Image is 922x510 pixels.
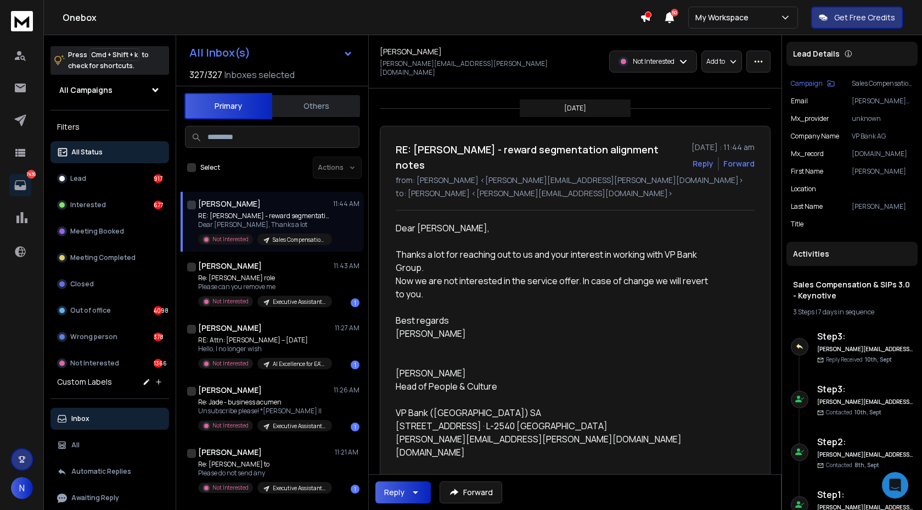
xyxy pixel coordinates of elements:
div: Activities [786,242,918,266]
p: First Name [791,167,823,176]
h3: Custom Labels [57,376,112,387]
p: [DOMAIN_NAME] [852,149,913,158]
p: Interested [70,201,106,209]
p: Re: [PERSON_NAME] role [198,274,330,282]
div: 677 [154,201,162,209]
span: 10th, Sept [854,408,881,416]
p: Lead [70,174,86,183]
div: 1366 [154,359,162,368]
div: 4098 [154,306,162,315]
button: N [11,477,33,499]
p: VP Bank AG [852,132,913,141]
button: Lead917 [50,168,169,190]
p: 11:27 AM [335,324,359,332]
p: Executive Assistant 6.0 - Keynotive [273,298,325,306]
button: All Inbox(s) [181,42,362,64]
p: from: [PERSON_NAME] <[PERSON_NAME][EMAIL_ADDRESS][PERSON_NAME][DOMAIN_NAME]> [396,175,755,186]
p: 11:44 AM [333,199,359,208]
button: Reply [693,158,713,169]
p: Please do not send any [198,469,330,478]
div: 1 [351,361,359,369]
p: unknown [852,114,913,123]
p: Get Free Credits [834,12,895,23]
span: 50 [671,9,678,16]
p: Reply Received [826,356,892,364]
p: Sales Compensation & SIPs 3.0 - Keynotive [273,236,325,244]
div: 1 [351,485,359,494]
p: Not Interested [633,57,674,66]
p: Unsubscribe please! *[PERSON_NAME] || [198,407,330,415]
button: All Status [50,141,169,163]
p: Email [791,97,808,106]
p: AI Excellence for EA's - Keynotive [273,360,325,368]
button: All [50,434,169,456]
div: | [793,308,911,317]
h6: Step 2 : [817,435,913,448]
span: 10th, Sept [865,356,892,363]
h6: Step 1 : [817,488,913,501]
h1: Onebox [63,11,640,24]
p: Inbox [71,414,89,423]
p: Re: Jade - business acumen [198,398,330,407]
div: Reply [384,487,404,498]
p: mx_provider [791,114,829,123]
button: Primary [184,93,272,119]
p: 11:26 AM [334,386,359,395]
p: [DATE] [564,104,586,113]
p: All Status [71,148,103,157]
button: Campaign [791,79,835,88]
p: [PERSON_NAME] [852,202,913,211]
p: 7436 [27,170,36,179]
p: [PERSON_NAME][EMAIL_ADDRESS][PERSON_NAME][DOMAIN_NAME] [852,97,913,106]
button: Automatic Replies [50,461,169,483]
span: 8th, Sept [854,461,879,469]
p: My Workspace [695,12,753,23]
p: Contacted [826,461,879,469]
p: Sales Compensation & SIPs 3.0 - Keynotive [852,79,913,88]
p: Contacted [826,408,881,417]
p: Lead Details [793,48,840,59]
button: Interested677 [50,194,169,216]
p: Closed [70,280,94,289]
p: Out of office [70,306,111,315]
p: [DATE] : 11:44 am [692,142,755,153]
p: [PERSON_NAME] [852,167,913,176]
button: Reply [375,481,431,503]
p: 11:43 AM [334,262,359,270]
button: Wrong person378 [50,326,169,348]
p: Please can you remove me [198,282,330,291]
button: Forward [440,481,502,503]
p: mx_record [791,149,824,158]
p: Not Interested [70,359,119,368]
button: Get Free Credits [811,7,903,29]
button: Out of office4098 [50,300,169,321]
h1: [PERSON_NAME] [198,323,262,334]
p: Executive Assistant 6.0 - Keynotive [273,484,325,492]
span: 327 / 327 [189,68,222,81]
p: Not Interested [212,484,249,492]
p: Press to check for shortcuts. [68,49,149,71]
p: Company Name [791,132,839,141]
a: 7436 [9,174,31,196]
p: title [791,220,803,229]
h1: [PERSON_NAME] [198,447,262,458]
div: 1 [351,298,359,307]
p: Meeting Booked [70,227,124,236]
p: Not Interested [212,297,249,306]
button: Closed [50,273,169,295]
p: Not Interested [212,235,249,243]
button: Awaiting Reply [50,487,169,509]
button: Others [272,94,360,118]
p: Wrong person [70,332,117,341]
h3: Inboxes selected [224,68,295,81]
p: Executive Assistant 6.0 - Keynotive [273,422,325,430]
p: Hello, I no longer wish [198,345,330,353]
p: RE: Attn: [PERSON_NAME] – [DATE] [198,336,330,345]
p: location [791,185,816,193]
h1: [PERSON_NAME] [198,385,262,396]
h6: [PERSON_NAME][EMAIL_ADDRESS][DOMAIN_NAME] [817,398,913,406]
p: All [71,441,80,450]
h1: RE: [PERSON_NAME] - reward segmentation alignment notes [396,142,685,173]
button: Meeting Completed [50,247,169,269]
